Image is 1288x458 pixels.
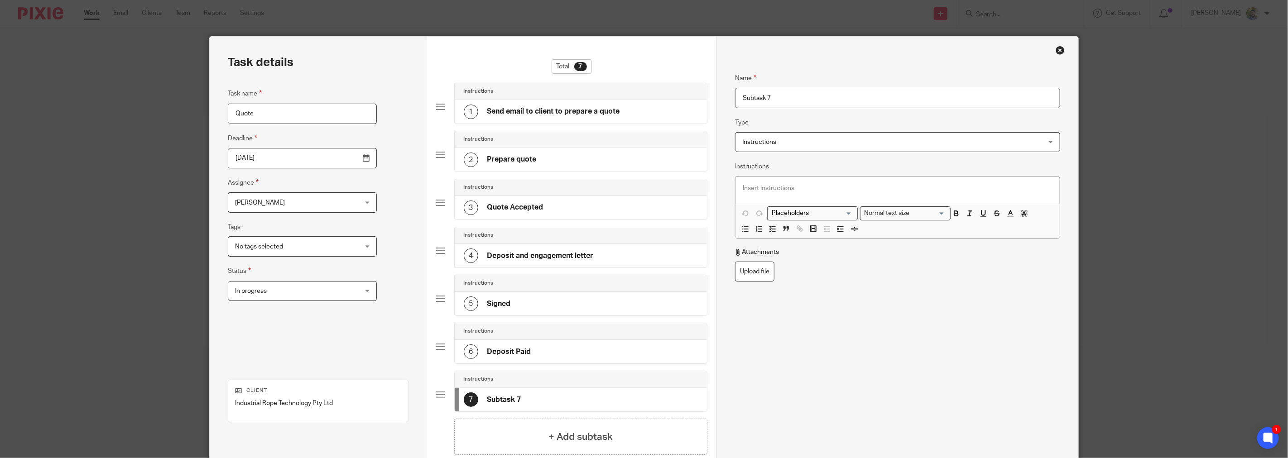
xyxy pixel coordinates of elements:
[552,59,592,74] div: Total
[767,206,858,220] div: Placeholders
[860,206,951,220] div: Text styles
[548,430,613,444] h4: + Add subtask
[464,376,494,383] h4: Instructions
[487,299,511,309] h4: Signed
[487,203,543,212] h4: Quote Accepted
[464,280,494,287] h4: Instructions
[487,251,594,261] h4: Deposit and engagement letter
[1056,46,1065,55] div: Close this dialog window
[487,107,620,116] h4: Send email to client to prepare a quote
[464,153,478,167] div: 2
[228,148,377,168] input: Use the arrow keys to pick a date
[228,177,259,188] label: Assignee
[235,288,267,294] span: In progress
[228,88,262,99] label: Task name
[735,248,779,257] p: Attachments
[464,88,494,95] h4: Instructions
[860,206,951,220] div: Search for option
[1272,425,1281,434] div: 1
[487,155,537,164] h4: Prepare quote
[464,328,494,335] h4: Instructions
[735,118,749,127] label: Type
[913,209,945,218] input: Search for option
[235,399,401,408] p: Industrial Rope Technology Pty Ltd
[735,73,756,83] label: Name
[735,162,769,171] label: Instructions
[235,200,285,206] span: [PERSON_NAME]
[862,209,912,218] span: Normal text size
[464,392,478,407] div: 7
[464,136,494,143] h4: Instructions
[464,344,478,359] div: 6
[228,104,377,124] input: Task name
[235,243,283,250] span: No tags selected
[742,139,776,145] span: Instructions
[574,62,587,71] div: 7
[235,387,401,394] p: Client
[464,248,478,263] div: 4
[464,200,478,215] div: 3
[464,105,478,119] div: 1
[769,209,852,218] input: Search for option
[767,206,858,220] div: Search for option
[464,184,494,191] h4: Instructions
[464,232,494,239] h4: Instructions
[228,55,293,70] h2: Task details
[228,133,257,143] label: Deadline
[487,347,531,357] h4: Deposit Paid
[228,266,251,276] label: Status
[464,296,478,311] div: 5
[735,262,774,282] label: Upload file
[487,395,521,405] h4: Subtask 7
[228,223,240,232] label: Tags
